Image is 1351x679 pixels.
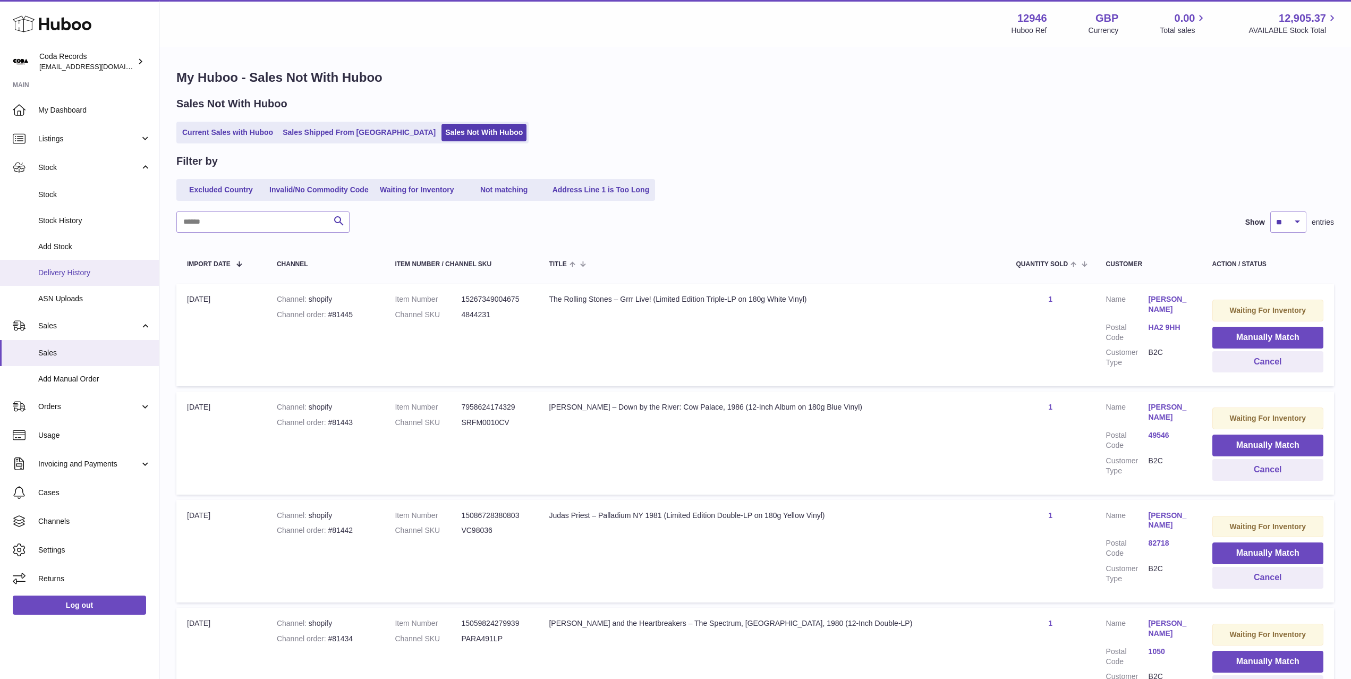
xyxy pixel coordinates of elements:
[277,634,373,644] div: #81434
[38,163,140,173] span: Stock
[1230,630,1306,639] strong: Waiting For Inventory
[277,402,373,412] div: shopify
[395,511,461,521] dt: Item Number
[179,181,264,199] a: Excluded Country
[1212,435,1323,456] button: Manually Match
[1106,430,1149,451] dt: Postal Code
[266,181,372,199] a: Invalid/No Commodity Code
[38,402,140,412] span: Orders
[1048,403,1052,411] a: 1
[1106,294,1149,317] dt: Name
[1212,459,1323,481] button: Cancel
[462,181,547,199] a: Not matching
[461,618,528,629] dd: 15059824279939
[395,294,461,304] dt: Item Number
[395,525,461,536] dt: Channel SKU
[176,284,266,386] td: [DATE]
[277,525,373,536] div: #81442
[1149,430,1191,440] a: 49546
[395,418,461,428] dt: Channel SKU
[395,402,461,412] dt: Item Number
[1212,567,1323,589] button: Cancel
[1230,522,1306,531] strong: Waiting For Inventory
[1106,261,1191,268] div: Customer
[1149,564,1191,584] dd: B2C
[1279,11,1326,26] span: 12,905.37
[549,294,995,304] div: The Rolling Stones – Grrr Live! (Limited Edition Triple-LP on 180g White Vinyl)
[549,402,995,412] div: [PERSON_NAME] – Down by the River: Cow Palace, 1986 (12-Inch Album on 180g Blue Vinyl)
[1048,619,1052,627] a: 1
[277,418,328,427] strong: Channel order
[1160,26,1207,36] span: Total sales
[38,294,151,304] span: ASN Uploads
[277,310,328,319] strong: Channel order
[1212,542,1323,564] button: Manually Match
[549,261,566,268] span: Title
[277,294,373,304] div: shopify
[176,69,1334,86] h1: My Huboo - Sales Not With Huboo
[277,619,309,627] strong: Channel
[1089,26,1119,36] div: Currency
[38,134,140,144] span: Listings
[549,511,995,521] div: Judas Priest – Palladium NY 1981 (Limited Edition Double-LP on 180g Yellow Vinyl)
[461,511,528,521] dd: 15086728380803
[1175,11,1195,26] span: 0.00
[277,403,309,411] strong: Channel
[395,618,461,629] dt: Item Number
[176,154,218,168] h2: Filter by
[179,124,277,141] a: Current Sales with Huboo
[277,511,309,520] strong: Channel
[1230,414,1306,422] strong: Waiting For Inventory
[38,374,151,384] span: Add Manual Order
[1048,511,1052,520] a: 1
[461,402,528,412] dd: 7958624174329
[1106,347,1149,368] dt: Customer Type
[461,310,528,320] dd: 4844231
[461,634,528,644] dd: PARA491LP
[1230,306,1306,315] strong: Waiting For Inventory
[38,242,151,252] span: Add Stock
[1106,564,1149,584] dt: Customer Type
[277,526,328,534] strong: Channel order
[1212,351,1323,373] button: Cancel
[461,418,528,428] dd: SRFM0010CV
[1212,651,1323,673] button: Manually Match
[38,348,151,358] span: Sales
[1149,402,1191,422] a: [PERSON_NAME]
[1017,11,1047,26] strong: 12946
[38,430,151,440] span: Usage
[1149,538,1191,548] a: 82718
[1095,11,1118,26] strong: GBP
[176,392,266,494] td: [DATE]
[277,261,373,268] div: Channel
[13,596,146,615] a: Log out
[38,190,151,200] span: Stock
[1016,261,1068,268] span: Quantity Sold
[1106,647,1149,667] dt: Postal Code
[395,310,461,320] dt: Channel SKU
[1106,618,1149,641] dt: Name
[1106,456,1149,476] dt: Customer Type
[375,181,460,199] a: Waiting for Inventory
[38,574,151,584] span: Returns
[549,618,995,629] div: [PERSON_NAME] and the Heartbreakers – The Spectrum, [GEOGRAPHIC_DATA], 1980 (12-Inch Double-LP)
[38,268,151,278] span: Delivery History
[277,295,309,303] strong: Channel
[38,516,151,527] span: Channels
[395,261,528,268] div: Item Number / Channel SKU
[13,54,29,70] img: haz@pcatmedia.com
[38,545,151,555] span: Settings
[461,294,528,304] dd: 15267349004675
[1149,322,1191,333] a: HA2 9HH
[1106,402,1149,425] dt: Name
[277,418,373,428] div: #81443
[277,310,373,320] div: #81445
[1149,456,1191,476] dd: B2C
[1012,26,1047,36] div: Huboo Ref
[549,181,653,199] a: Address Line 1 is Too Long
[461,525,528,536] dd: VC98036
[39,52,135,72] div: Coda Records
[277,511,373,521] div: shopify
[1149,647,1191,657] a: 1050
[1149,618,1191,639] a: [PERSON_NAME]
